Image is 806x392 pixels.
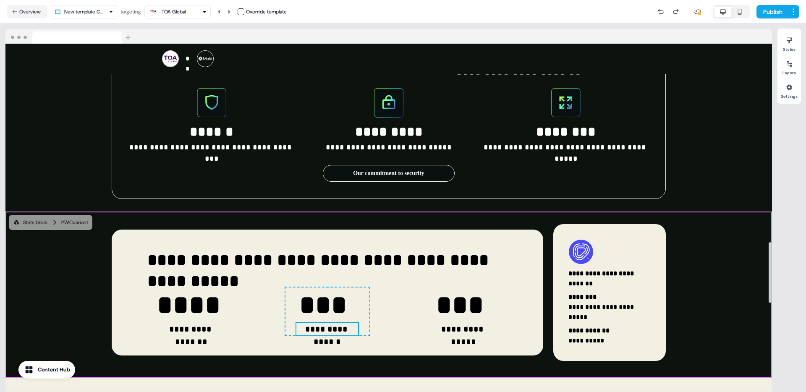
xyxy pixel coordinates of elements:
button: Overview [7,5,47,18]
div: targeting [120,8,141,16]
button: TOA Global [144,5,211,18]
img: Image [374,88,403,118]
img: Browser topbar [5,29,134,44]
div: Our commitment to security [323,165,455,182]
img: Image [197,88,226,118]
button: Styles [777,34,801,52]
div: PWC variant [61,218,88,227]
div: New template Copy [64,8,105,16]
button: Content Hub [18,361,75,379]
div: TOA Global [162,8,186,16]
button: Layers [777,57,801,76]
button: Settings [777,81,801,99]
div: Stats block [13,218,48,227]
button: Publish [756,5,788,18]
div: Content Hub [38,366,70,374]
div: Override template [246,8,287,16]
button: Our commitment to security [323,167,455,180]
img: Image [551,88,581,118]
